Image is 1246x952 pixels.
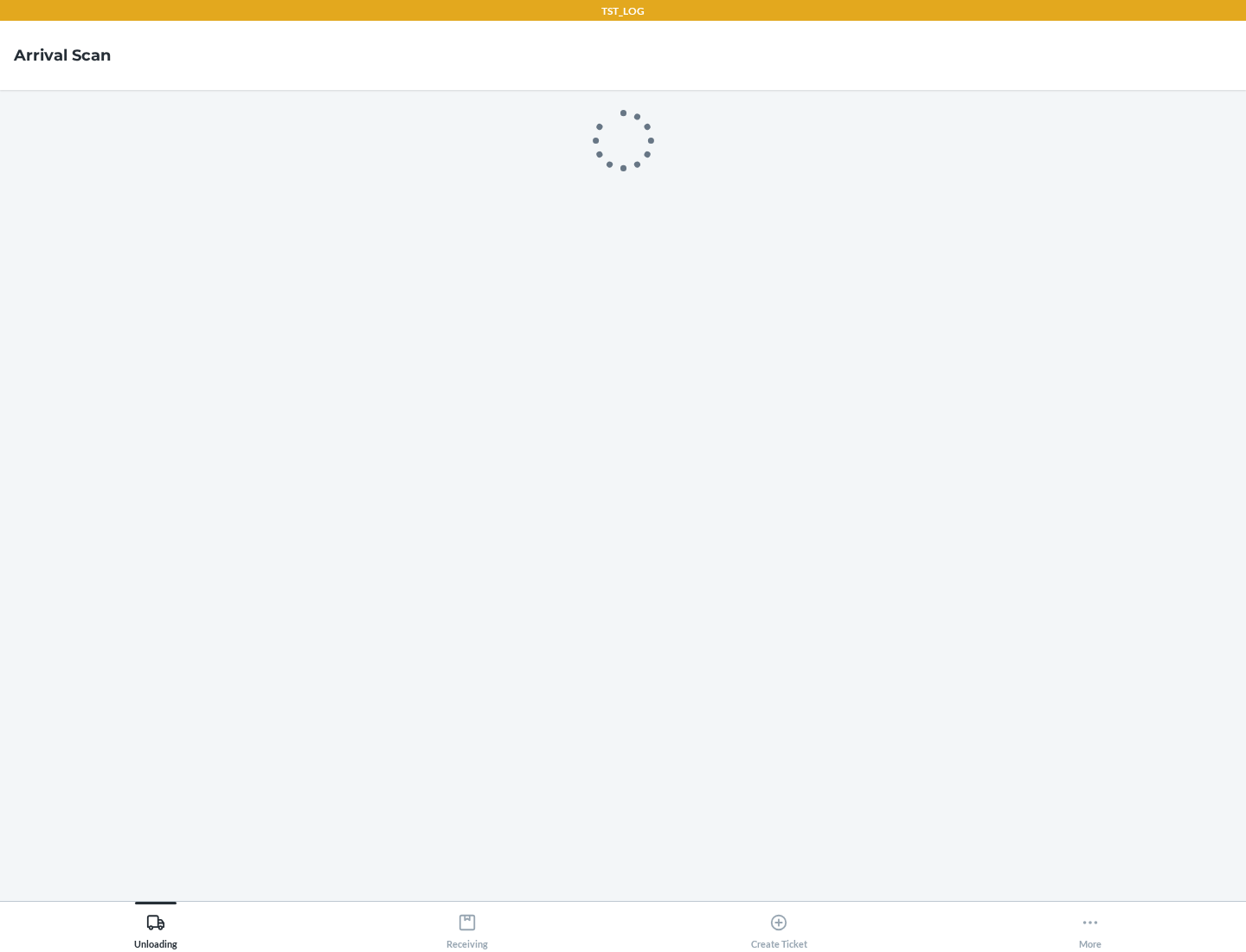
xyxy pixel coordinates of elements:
[751,906,807,949] div: Create Ticket
[311,902,623,949] button: Receiving
[134,906,177,949] div: Unloading
[446,906,488,949] div: Receiving
[934,902,1246,949] button: More
[14,44,111,67] h4: Arrival Scan
[623,902,934,949] button: Create Ticket
[601,3,645,19] p: TST_LOG
[1079,906,1101,949] div: More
